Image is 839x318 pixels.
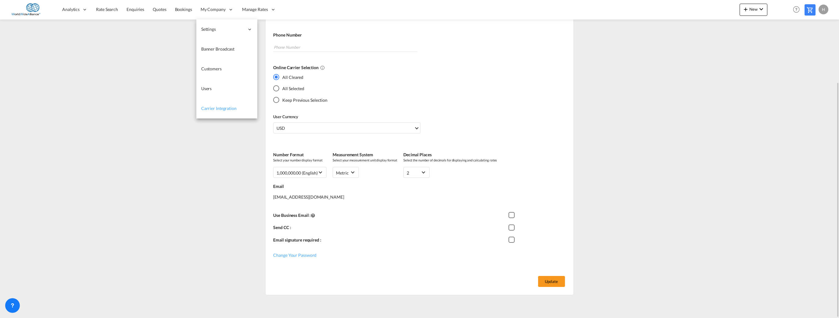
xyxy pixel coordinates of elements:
[273,74,327,80] md-radio-button: All Cleared
[273,158,327,162] span: Select your number display format
[201,66,222,71] span: Customers
[201,26,245,32] span: Settings
[273,152,327,158] label: Number Format
[127,7,144,12] span: Enquiries
[791,4,805,15] div: Help
[273,32,561,38] label: Phone Number
[819,5,828,14] div: H
[509,212,518,218] md-checkbox: Checkbox 1
[96,7,118,12] span: Rate Search
[62,6,80,12] span: Analytics
[273,65,561,71] label: Online Carrier Selection
[758,5,765,13] md-icon: icon-chevron-down
[273,97,327,103] md-radio-button: Keep Previous Selection
[153,7,166,12] span: Quotes
[273,43,417,52] input: Phone Number
[201,6,226,12] span: My Company
[742,5,749,13] md-icon: icon-plus 400-fg
[273,85,327,92] md-radio-button: All Selected
[538,276,565,287] button: Update
[407,170,409,175] div: 2
[273,235,508,248] div: Email signature required :
[277,125,414,131] span: USD
[403,158,497,162] span: Select the number of decimals for displaying and calculating rates
[273,211,508,223] div: Use Business Email :
[509,237,518,243] md-checkbox: Checkbox 1
[311,213,316,218] md-icon: Notification will be sent from this email Id
[175,7,192,12] span: Bookings
[403,152,497,158] label: Decimal Places
[196,99,257,118] a: Carrier Integration
[273,253,316,258] span: Change Your Password
[273,114,420,119] label: User Currency
[196,39,257,59] a: Banner Broadcast
[791,4,802,15] span: Help
[201,86,212,91] span: Users
[333,158,397,162] span: Select your measurement unit display format
[273,183,567,189] label: Email
[273,74,327,108] md-radio-group: Yes
[242,6,268,12] span: Manage Rates
[273,223,508,235] div: Send CC :
[196,59,257,79] a: Customers
[509,224,518,231] md-checkbox: Checkbox 1
[273,122,420,133] md-select: Select Currency: $ USDUnited States Dollar
[196,19,257,39] div: Settings
[742,7,765,12] span: New
[740,4,767,16] button: icon-plus 400-fgNewicon-chevron-down
[201,106,237,111] span: Carrier Integration
[273,189,567,211] div: [EMAIL_ADDRESS][DOMAIN_NAME]
[336,170,348,175] div: metric
[196,79,257,99] a: Users
[9,3,50,16] img: ccb731808cb111f0a964a961340171cb.png
[320,65,325,70] md-icon: All Cleared : Deselects all online carriers by default.All Selected : Selects all online carriers...
[201,46,234,51] span: Banner Broadcast
[333,152,397,158] label: Measurement System
[277,170,318,175] div: 1,000,000.00 (English)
